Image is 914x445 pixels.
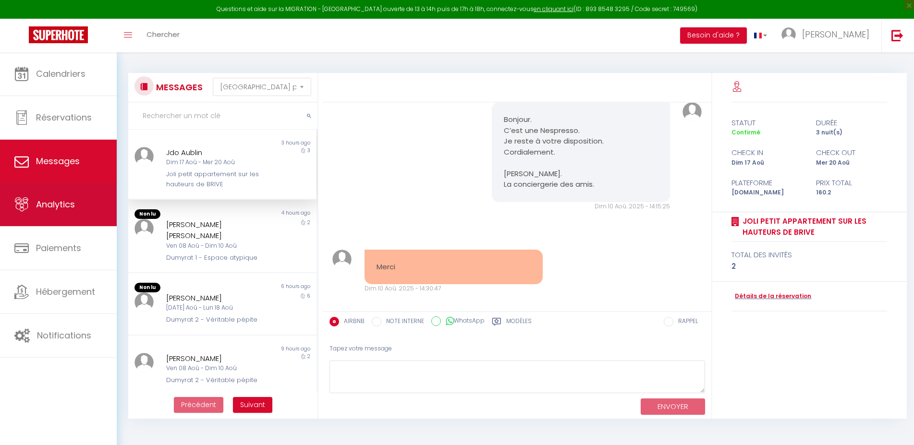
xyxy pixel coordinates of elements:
img: ... [134,147,154,166]
div: [PERSON_NAME] [PERSON_NAME] [166,219,264,241]
div: 3 nuit(s) [809,128,893,137]
span: Hébergement [36,286,95,298]
span: Réservations [36,111,92,123]
div: [DATE] Aoû - Lun 18 Aoû [166,303,264,313]
span: Non lu [134,209,160,219]
div: [DOMAIN_NAME] [725,188,809,197]
div: check out [809,147,893,158]
div: Prix total [809,177,893,189]
span: 6 [307,292,310,300]
div: Dim 10 Aoû. 2025 - 14:30:47 [365,284,543,293]
a: Chercher [139,19,187,52]
span: 3 [307,147,310,154]
span: [PERSON_NAME] [802,28,869,40]
img: Super Booking [29,26,88,43]
span: Calendriers [36,68,85,80]
span: Confirmé [731,128,760,136]
label: NOTE INTERNE [381,317,424,327]
div: Ven 08 Aoû - Dim 10 Aoû [166,241,264,251]
label: RAPPEL [673,317,698,327]
button: Besoin d'aide ? [680,27,747,44]
a: Détails de la réservation [731,292,811,301]
div: Dumyrat 2 - Véritable pépite [166,375,264,385]
div: Dim 17 Aoû - Mer 20 Aoû [166,158,264,167]
img: ... [682,102,702,121]
div: 2 [731,261,887,272]
div: Dumyrat 2 - Véritable pépite [166,315,264,325]
a: ... [PERSON_NAME] [774,19,881,52]
div: Mer 20 Aoû [809,158,893,168]
button: ENVOYER [641,398,705,415]
div: Ven 08 Aoû - Dim 10 Aoû [166,364,264,373]
div: 4 hours ago [222,209,317,219]
div: total des invités [731,249,887,261]
pre: Merci [377,262,531,273]
img: logout [891,29,903,41]
div: 160.2 [809,188,893,197]
label: Modèles [506,317,532,329]
div: Tapez votre message [329,337,705,361]
img: ... [134,219,154,238]
img: ... [332,250,352,269]
div: 6 hours ago [222,283,317,292]
div: [PERSON_NAME] [166,353,264,364]
div: check in [725,147,809,158]
span: Notifications [37,329,91,341]
button: Next [233,397,272,413]
img: ... [134,292,154,312]
div: 3 hours ago [222,139,317,147]
div: Dim 17 Aoû [725,158,809,168]
a: Joli petit appartement sur les hauteurs de BRIVE [739,216,887,238]
span: Paiements [36,242,81,254]
div: Dumyrat 1 - Espace atypique [166,253,264,263]
span: Chercher [146,29,180,39]
div: durée [809,117,893,129]
span: Messages [36,155,80,167]
span: Précédent [181,400,216,409]
button: Previous [174,397,223,413]
a: en cliquant ici [534,5,573,13]
span: 2 [307,219,310,226]
pre: Bonjour. C’est une Nespresso. Je reste à votre disposition. Cordialement. [PERSON_NAME]. La conci... [504,114,658,190]
label: WhatsApp [441,316,485,327]
div: Jdo Aublin [166,147,264,158]
div: Dim 10 Aoû. 2025 - 14:15:25 [492,202,670,211]
span: Suivant [240,400,265,409]
label: AIRBNB [339,317,365,327]
div: [PERSON_NAME] [166,292,264,304]
div: 9 hours ago [222,345,317,353]
div: Plateforme [725,177,809,189]
span: Analytics [36,198,75,210]
img: ... [134,353,154,372]
h3: MESSAGES [154,76,203,98]
span: 2 [307,353,310,360]
img: ... [781,27,796,42]
span: Non lu [134,283,160,292]
div: Joli petit appartement sur les hauteurs de BRIVE [166,169,264,189]
button: Open LiveChat chat widget [8,4,37,33]
div: statut [725,117,809,129]
input: Rechercher un mot clé [128,103,317,130]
